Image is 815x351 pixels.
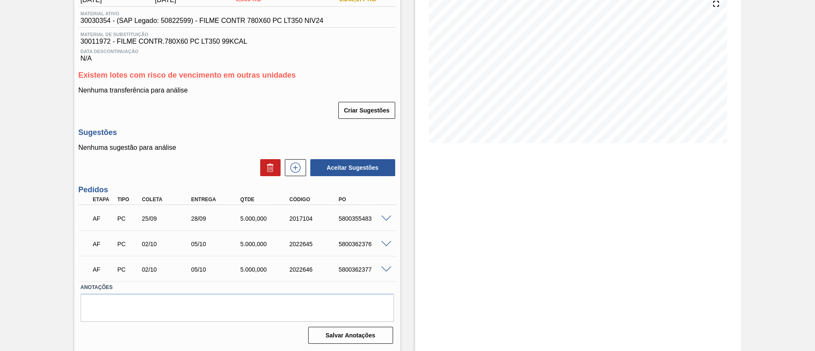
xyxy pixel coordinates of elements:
[140,197,195,202] div: Coleta
[91,209,116,228] div: Aguardando Faturamento
[337,215,392,222] div: 5800355483
[115,241,141,247] div: Pedido de Compra
[337,197,392,202] div: PO
[310,159,395,176] button: Aceitar Sugestões
[115,266,141,273] div: Pedido de Compra
[81,11,323,16] span: Material ativo
[238,266,293,273] div: 5.000,000
[189,241,244,247] div: 05/10/2025
[238,215,293,222] div: 5.000,000
[81,38,394,45] span: 30011972 - FILME CONTR.780X60 PC LT350 99KCAL
[81,32,394,37] span: Material de Substituição
[81,49,394,54] span: Data Descontinuação
[189,215,244,222] div: 28/09/2025
[81,17,323,25] span: 30030354 - (SAP Legado: 50822599) - FILME CONTR 780X60 PC LT350 NIV24
[140,215,195,222] div: 25/09/2025
[287,266,343,273] div: 2022646
[81,281,394,294] label: Anotações
[93,215,114,222] p: AF
[337,241,392,247] div: 5800362376
[79,45,396,62] div: N/A
[339,101,396,120] div: Criar Sugestões
[91,235,116,253] div: Aguardando Faturamento
[140,266,195,273] div: 02/10/2025
[287,215,343,222] div: 2017104
[281,159,306,176] div: Nova sugestão
[189,197,244,202] div: Entrega
[238,241,293,247] div: 5.000,000
[93,241,114,247] p: AF
[338,102,395,119] button: Criar Sugestões
[308,327,393,344] button: Salvar Anotações
[79,71,296,79] span: Existem lotes com risco de vencimento em outras unidades
[79,185,396,194] h3: Pedidos
[256,159,281,176] div: Excluir Sugestões
[337,266,392,273] div: 5800362377
[115,215,141,222] div: Pedido de Compra
[93,266,114,273] p: AF
[287,241,343,247] div: 2022645
[115,197,141,202] div: Tipo
[79,144,396,152] p: Nenhuma sugestão para análise
[91,197,116,202] div: Etapa
[238,197,293,202] div: Qtde
[140,241,195,247] div: 02/10/2025
[306,158,396,177] div: Aceitar Sugestões
[287,197,343,202] div: Código
[79,128,396,137] h3: Sugestões
[79,87,396,94] p: Nenhuma transferência para análise
[189,266,244,273] div: 05/10/2025
[91,260,116,279] div: Aguardando Faturamento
